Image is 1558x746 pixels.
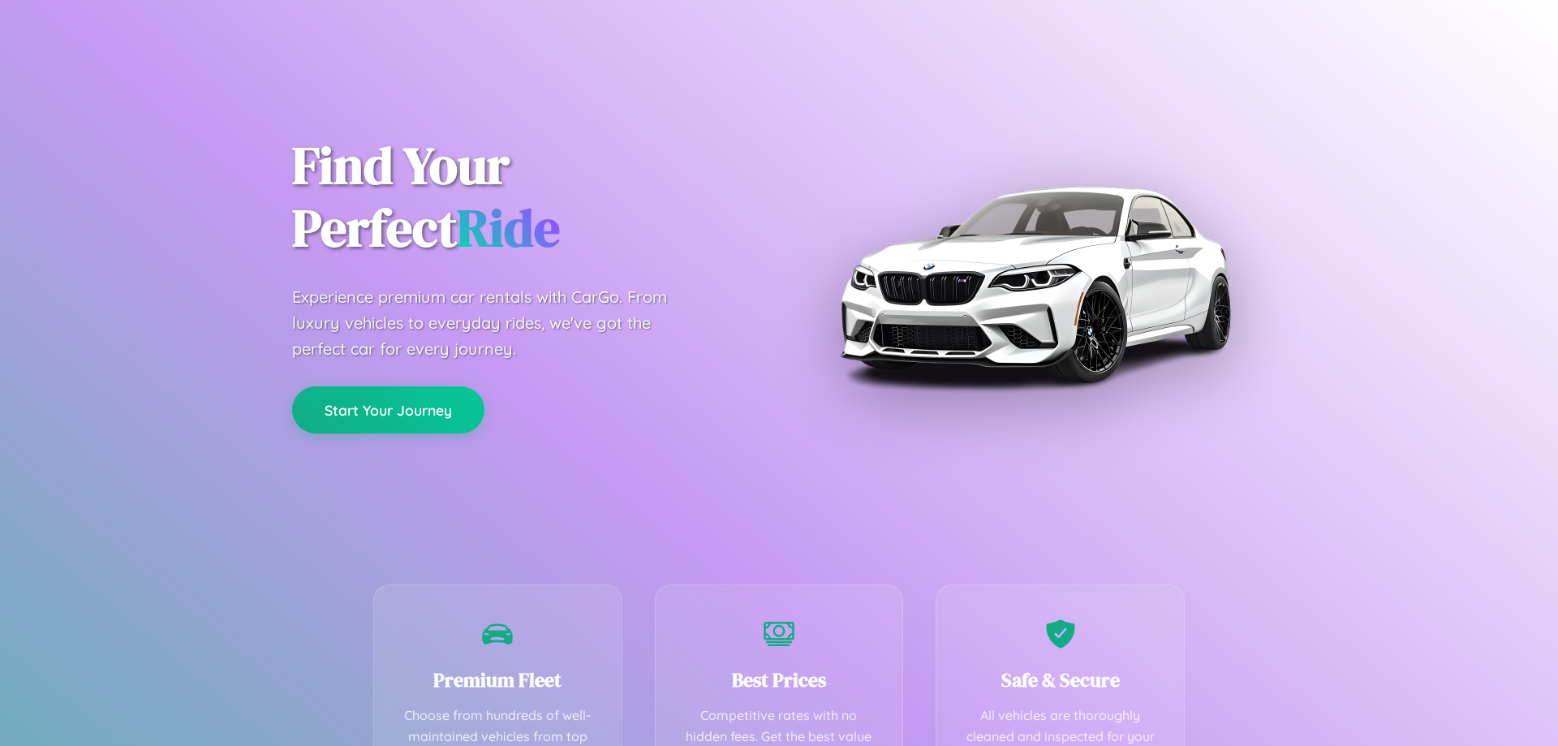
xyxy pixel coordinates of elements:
[961,666,1160,693] h3: Safe & Secure
[292,386,484,433] button: Start Your Journey
[292,284,698,362] p: Experience premium car rentals with CarGo. From luxury vehicles to everyday rides, we've got the ...
[457,192,560,263] span: Ride
[680,666,879,693] h3: Best Prices
[292,135,755,260] h1: Find Your Perfect
[832,81,1237,487] img: Premium BMW car rental vehicle
[398,666,597,693] h3: Premium Fleet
